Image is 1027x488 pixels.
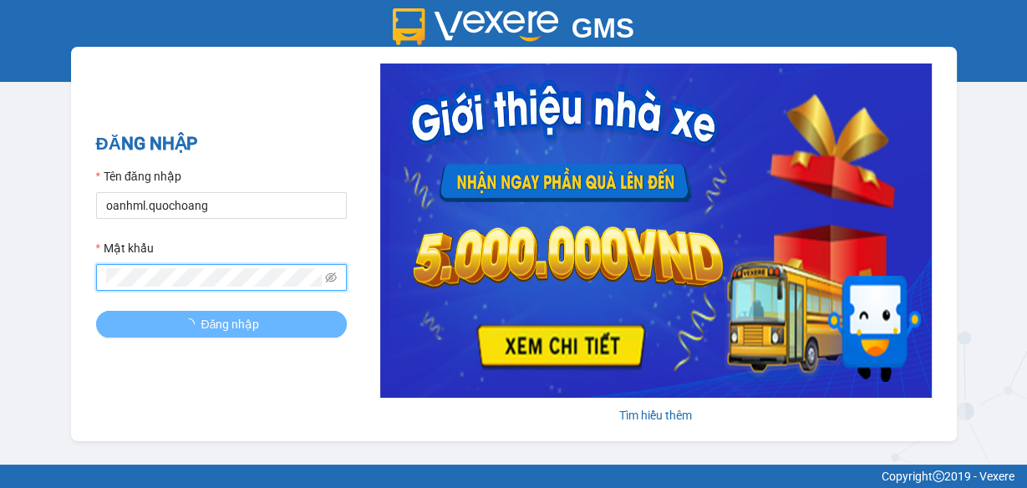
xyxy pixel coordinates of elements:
[380,406,932,424] div: Tìm hiểu thêm
[393,25,634,38] a: GMS
[96,239,154,257] label: Mật khẩu
[96,167,181,186] label: Tên đăng nhập
[201,315,260,333] span: Đăng nhập
[380,64,932,398] img: banner-0
[106,268,323,287] input: Mật khẩu
[13,467,1014,485] div: Copyright 2019 - Vexere
[572,13,634,43] span: GMS
[96,311,347,338] button: Đăng nhập
[183,318,201,330] span: loading
[325,272,337,283] span: eye-invisible
[393,8,558,45] img: logo 2
[96,192,347,219] input: Tên đăng nhập
[4,55,1023,74] div: Hệ thống quản lý hàng hóa
[96,130,347,158] h2: ĐĂNG NHẬP
[933,470,944,482] span: copyright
